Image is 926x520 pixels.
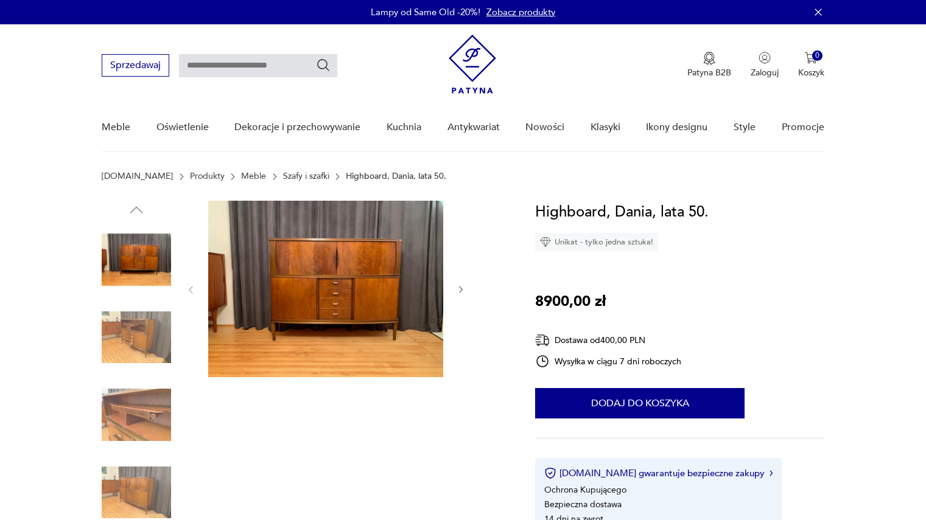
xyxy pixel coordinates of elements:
[525,104,564,151] a: Nowości
[102,380,171,449] img: Zdjęcie produktu Highboard, Dania, lata 50.
[759,52,771,64] img: Ikonka użytkownika
[102,104,130,151] a: Meble
[591,104,620,151] a: Klasyki
[798,67,824,78] p: Koszyk
[646,104,707,151] a: Ikony designu
[535,290,606,313] p: 8900,00 zł
[102,54,169,77] button: Sprzedawaj
[102,62,169,71] a: Sprzedawaj
[316,58,331,72] button: Szukaj
[544,484,626,496] li: Ochrona Kupującego
[156,104,209,151] a: Oświetlenie
[190,172,225,181] a: Produkty
[102,172,173,181] a: [DOMAIN_NAME]
[812,50,823,61] div: 0
[371,6,480,18] p: Lampy od Same Old -20%!
[208,201,443,377] img: Zdjęcie produktu Highboard, Dania, lata 50.
[283,172,329,181] a: Szafy i szafki
[535,388,745,418] button: Dodaj do koszyka
[544,467,773,479] button: [DOMAIN_NAME] gwarantuje bezpieczne zakupy
[535,233,658,251] div: Unikat - tylko jedna sztuka!
[782,104,824,151] a: Promocje
[535,333,550,348] img: Ikona dostawy
[241,172,266,181] a: Meble
[486,6,555,18] a: Zobacz produkty
[234,104,360,151] a: Dekoracje i przechowywanie
[544,499,622,510] li: Bezpieczna dostawa
[535,354,681,369] div: Wysyłka w ciągu 7 dni roboczych
[770,470,773,476] img: Ikona strzałki w prawo
[687,52,731,78] a: Ikona medaluPatyna B2B
[687,67,731,78] p: Patyna B2B
[734,104,756,151] a: Style
[805,52,817,64] img: Ikona koszyka
[751,67,779,78] p: Zaloguj
[798,52,824,78] button: 0Koszyk
[346,172,446,181] p: Highboard, Dania, lata 50.
[535,333,681,348] div: Dostawa od 400,00 PLN
[387,104,421,151] a: Kuchnia
[540,237,551,248] img: Ikona diamentu
[449,35,496,94] img: Patyna - sklep z meblami i dekoracjami vintage
[687,52,731,78] button: Patyna B2B
[544,467,556,479] img: Ikona certyfikatu
[535,201,709,224] h1: Highboard, Dania, lata 50.
[751,52,779,78] button: Zaloguj
[102,303,171,372] img: Zdjęcie produktu Highboard, Dania, lata 50.
[102,225,171,294] img: Zdjęcie produktu Highboard, Dania, lata 50.
[703,52,715,65] img: Ikona medalu
[447,104,500,151] a: Antykwariat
